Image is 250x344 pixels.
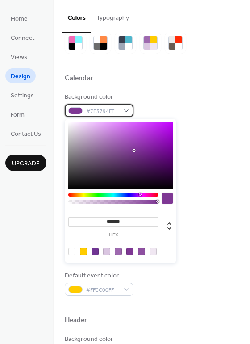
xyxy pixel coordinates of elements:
div: Background color [65,92,132,102]
a: Connect [5,30,40,45]
span: #7E3794FF [86,107,119,116]
div: rgb(126, 55, 148) [126,248,133,255]
span: #FFCC00FF [86,285,119,295]
a: Contact Us [5,126,46,141]
div: Background color [65,335,132,344]
div: Header [65,316,87,325]
span: Settings [11,91,34,101]
label: hex [68,233,158,238]
button: Upgrade [5,155,46,171]
div: rgb(142, 80, 161) [138,248,145,255]
div: rgb(158, 105, 175) [115,248,122,255]
div: rgb(112, 53, 147) [92,248,99,255]
span: Upgrade [12,159,40,168]
span: Contact Us [11,130,41,139]
span: Connect [11,34,34,43]
div: rgb(240, 231, 242) [150,248,157,255]
div: Calendar [65,74,93,83]
a: Views [5,49,33,64]
span: Form [11,110,25,120]
div: Default event color [65,271,132,281]
div: rgb(218, 198, 225) [103,248,110,255]
div: rgba(0, 0, 0, 0) [68,248,75,255]
a: Form [5,107,30,122]
a: Design [5,68,36,83]
a: Settings [5,88,39,102]
span: Home [11,14,28,24]
div: rgb(255, 204, 0) [80,248,87,255]
a: Home [5,11,33,25]
span: Views [11,53,27,62]
span: Design [11,72,30,81]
